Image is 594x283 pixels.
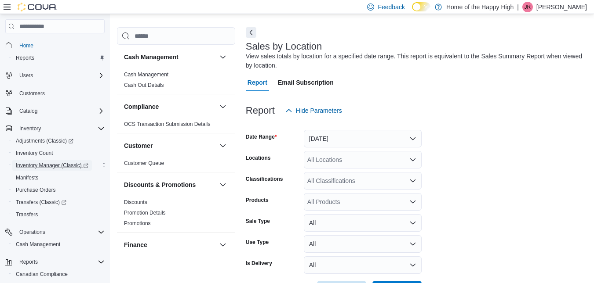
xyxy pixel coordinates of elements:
[16,88,105,99] span: Customers
[12,269,71,279] a: Canadian Compliance
[16,106,105,116] span: Catalog
[117,69,235,94] div: Cash Management
[19,229,45,236] span: Operations
[16,106,41,116] button: Catalog
[9,184,108,196] button: Purchase Orders
[124,141,153,150] h3: Customer
[304,130,422,147] button: [DATE]
[409,177,416,184] button: Open list of options
[304,256,422,274] button: All
[412,2,430,11] input: Dark Mode
[525,2,531,12] span: JR
[12,239,64,250] a: Cash Management
[12,53,38,63] a: Reports
[246,239,269,246] label: Use Type
[12,172,42,183] a: Manifests
[16,70,36,81] button: Users
[9,172,108,184] button: Manifests
[218,52,228,62] button: Cash Management
[409,198,416,205] button: Open list of options
[19,42,33,49] span: Home
[409,156,416,163] button: Open list of options
[246,41,322,52] h3: Sales by Location
[296,106,342,115] span: Hide Parameters
[246,27,256,38] button: Next
[446,2,514,12] p: Home of the Happy High
[12,209,41,220] a: Transfers
[12,209,105,220] span: Transfers
[117,158,235,172] div: Customer
[124,240,216,249] button: Finance
[12,148,57,158] a: Inventory Count
[246,154,271,161] label: Locations
[9,135,108,147] a: Adjustments (Classic)
[282,102,346,119] button: Hide Parameters
[18,3,57,11] img: Cova
[304,235,422,253] button: All
[246,197,269,204] label: Products
[2,256,108,268] button: Reports
[124,82,164,89] span: Cash Out Details
[124,82,164,88] a: Cash Out Details
[124,199,147,206] span: Discounts
[124,121,211,128] span: OCS Transaction Submission Details
[124,220,151,226] a: Promotions
[124,53,216,61] button: Cash Management
[124,71,168,78] span: Cash Management
[16,40,37,51] a: Home
[124,210,166,216] a: Promotion Details
[9,268,108,280] button: Canadian Compliance
[19,72,33,79] span: Users
[12,53,105,63] span: Reports
[12,136,77,146] a: Adjustments (Classic)
[12,172,105,183] span: Manifests
[2,226,108,238] button: Operations
[16,174,38,181] span: Manifests
[16,123,44,134] button: Inventory
[218,101,228,112] button: Compliance
[9,208,108,221] button: Transfers
[16,227,49,237] button: Operations
[12,160,92,171] a: Inventory Manager (Classic)
[246,52,583,70] div: View sales totals by location for a specified date range. This report is equivalent to the Sales ...
[12,136,105,146] span: Adjustments (Classic)
[12,185,105,195] span: Purchase Orders
[16,88,48,99] a: Customers
[517,2,519,12] p: |
[124,72,168,78] a: Cash Management
[378,3,405,11] span: Feedback
[16,150,53,157] span: Inventory Count
[12,185,59,195] a: Purchase Orders
[536,2,587,12] p: [PERSON_NAME]
[124,121,211,127] a: OCS Transaction Submission Details
[2,105,108,117] button: Catalog
[304,214,422,232] button: All
[16,271,68,278] span: Canadian Compliance
[19,90,45,97] span: Customers
[16,211,38,218] span: Transfers
[246,176,283,183] label: Classifications
[2,39,108,51] button: Home
[16,257,41,267] button: Reports
[2,87,108,100] button: Customers
[16,186,56,193] span: Purchase Orders
[9,159,108,172] a: Inventory Manager (Classic)
[218,240,228,250] button: Finance
[16,70,105,81] span: Users
[9,196,108,208] a: Transfers (Classic)
[16,162,88,169] span: Inventory Manager (Classic)
[124,141,216,150] button: Customer
[124,160,164,166] a: Customer Queue
[19,258,38,265] span: Reports
[16,241,60,248] span: Cash Management
[9,147,108,159] button: Inventory Count
[124,53,179,61] h3: Cash Management
[16,257,105,267] span: Reports
[9,238,108,251] button: Cash Management
[117,197,235,232] div: Discounts & Promotions
[16,39,105,50] span: Home
[2,69,108,82] button: Users
[12,239,105,250] span: Cash Management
